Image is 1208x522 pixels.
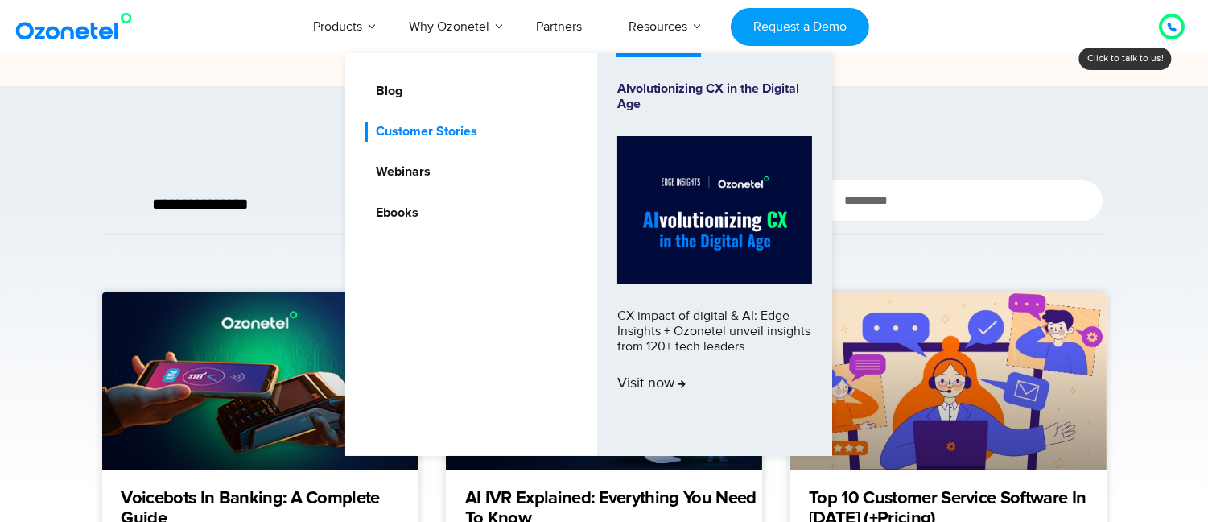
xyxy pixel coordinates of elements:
a: Webinars [365,162,433,182]
a: Blog [365,81,405,101]
a: Alvolutionizing CX in the Digital AgeCX impact of digital & AI: Edge Insights + Ozonetel unveil i... [617,81,812,428]
a: Customer Stories [365,122,480,142]
a: Ebooks [365,203,421,223]
a: Request a Demo [731,8,868,46]
img: Alvolutionizing.jpg [617,136,812,284]
span: Visit now [617,375,686,393]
